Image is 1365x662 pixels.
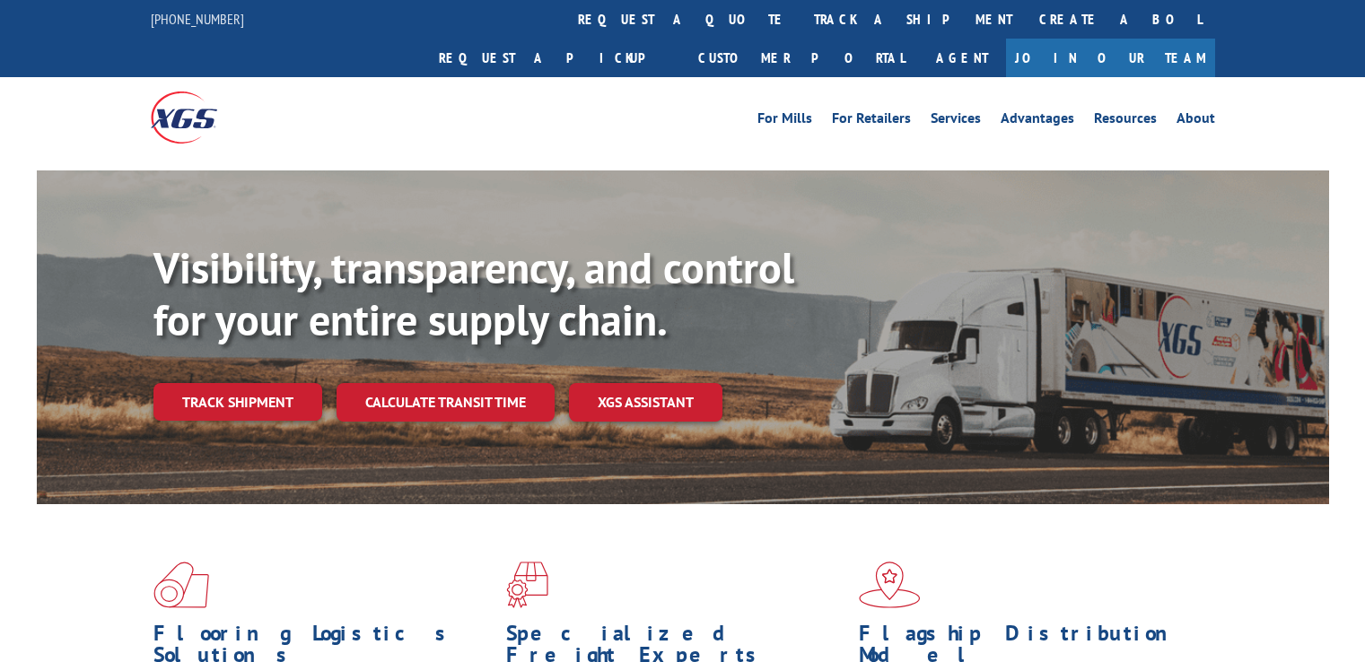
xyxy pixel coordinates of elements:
img: xgs-icon-focused-on-flooring-red [506,562,548,608]
a: Services [931,111,981,131]
a: Customer Portal [685,39,918,77]
img: xgs-icon-total-supply-chain-intelligence-red [153,562,209,608]
a: Calculate transit time [337,383,555,422]
a: Request a pickup [425,39,685,77]
a: For Mills [757,111,812,131]
a: Join Our Team [1006,39,1215,77]
a: Resources [1094,111,1157,131]
img: xgs-icon-flagship-distribution-model-red [859,562,921,608]
a: Track shipment [153,383,322,421]
b: Visibility, transparency, and control for your entire supply chain. [153,240,794,347]
a: Advantages [1001,111,1074,131]
a: [PHONE_NUMBER] [151,10,244,28]
a: About [1177,111,1215,131]
a: For Retailers [832,111,911,131]
a: Agent [918,39,1006,77]
a: XGS ASSISTANT [569,383,722,422]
